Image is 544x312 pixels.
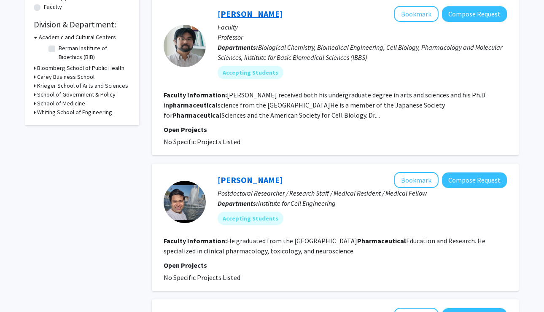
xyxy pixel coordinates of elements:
button: Add Takanari Inoue to Bookmarks [394,6,439,22]
button: Compose Request to Takanari Inoue [442,6,507,22]
button: Compose Request to Mohit Kwatra [442,172,507,188]
h3: School of Medicine [37,99,85,108]
label: Faculty [44,3,62,11]
button: Add Mohit Kwatra to Bookmarks [394,172,439,188]
h3: Carey Business School [37,73,94,81]
span: No Specific Projects Listed [164,137,240,146]
h2: Division & Department: [34,19,131,30]
span: Institute for Cell Engineering [258,199,336,207]
b: Departments: [218,43,258,51]
h3: Krieger School of Arts and Sciences [37,81,128,90]
fg-read-more: [PERSON_NAME] received both his undergraduate degree in arts and sciences and his Ph.D. in scienc... [164,91,487,119]
p: Faculty [218,22,507,32]
span: No Specific Projects Listed [164,273,240,282]
b: pharmaceutical [169,101,218,109]
h3: Bloomberg School of Public Health [37,64,124,73]
a: [PERSON_NAME] [218,175,283,185]
p: Open Projects [164,124,507,134]
h3: Academic and Cultural Centers [39,33,116,42]
mat-chip: Accepting Students [218,66,283,79]
span: Biological Chemistry, Biomedical Engineering, Cell Biology, Pharmacology and Molecular Sciences, ... [218,43,502,62]
b: Departments: [218,199,258,207]
p: Professor [218,32,507,42]
b: Pharmaceutical [357,237,406,245]
mat-chip: Accepting Students [218,212,283,225]
b: Faculty Information: [164,237,227,245]
h3: Whiting School of Engineering [37,108,112,117]
a: [PERSON_NAME] [218,8,283,19]
fg-read-more: He graduated from the [GEOGRAPHIC_DATA] Education and Research. He specialized in clinical pharma... [164,237,485,255]
iframe: Chat [6,274,36,306]
h3: School of Government & Policy [37,90,116,99]
p: Open Projects [164,260,507,270]
label: Berman Institute of Bioethics (BIB) [59,44,129,62]
b: Faculty Information: [164,91,227,99]
b: Pharmaceutical [172,111,221,119]
p: Postdoctoral Researcher / Research Staff / Medical Resident / Medical Fellow [218,188,507,198]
